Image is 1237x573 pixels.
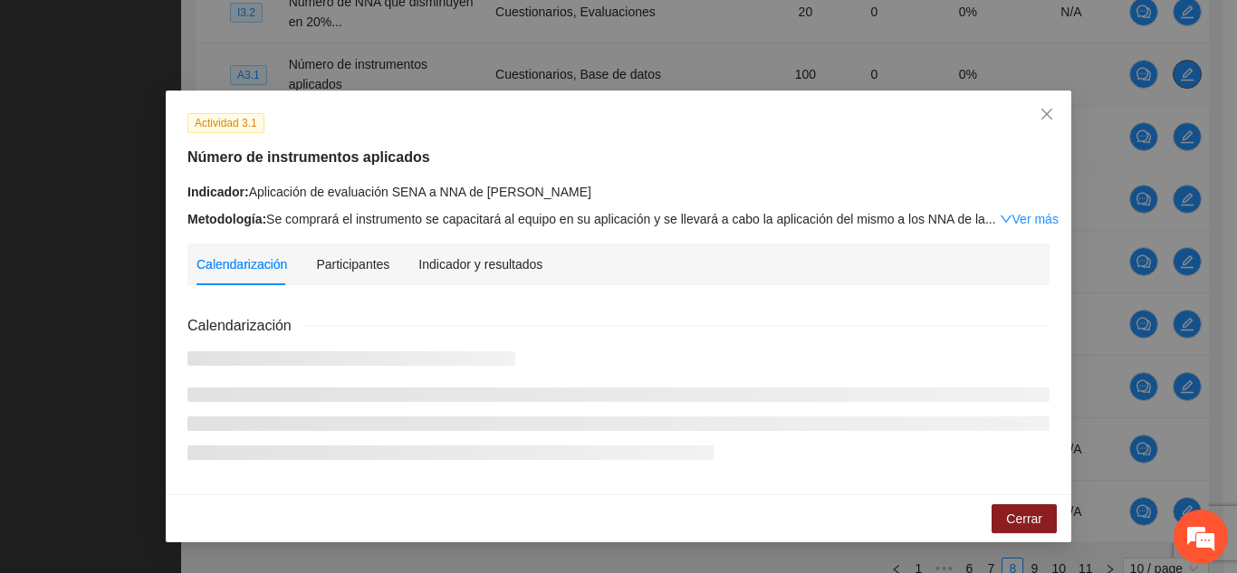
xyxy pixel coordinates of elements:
textarea: Escriba su mensaje y pulse “Intro” [9,381,345,444]
strong: Metodología: [187,212,266,226]
span: ... [985,212,996,226]
span: Actividad 3.1 [187,113,264,133]
button: Close [1022,91,1071,139]
span: Cerrar [1006,509,1042,529]
div: Calendarización [197,254,287,274]
div: Chatee con nosotros ahora [94,92,304,116]
span: down [1000,213,1012,225]
span: Calendarización [187,314,306,337]
span: Estamos en línea. [105,185,250,368]
div: Se comprará el instrumento se capacitará al equipo en su aplicación y se llevará a cabo la aplica... [187,209,1050,229]
div: Aplicación de evaluación SENA a NNA de [PERSON_NAME] [187,182,1050,202]
div: Participantes [316,254,389,274]
a: Expand [1000,212,1059,226]
div: Minimizar ventana de chat en vivo [297,9,340,53]
h5: Número de instrumentos aplicados [187,147,1050,168]
span: close [1040,107,1054,121]
button: Cerrar [992,504,1057,533]
strong: Indicador: [187,185,249,199]
div: Indicador y resultados [418,254,542,274]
